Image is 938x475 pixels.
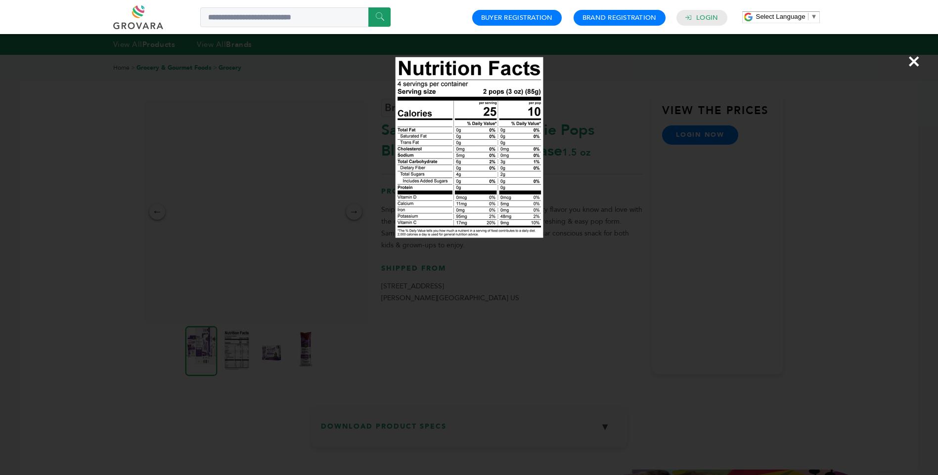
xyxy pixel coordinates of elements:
[582,13,657,22] a: Brand Registration
[756,13,805,20] span: Select Language
[200,7,391,27] input: Search a product or brand...
[811,13,817,20] span: ▼
[756,13,817,20] a: Select Language​
[696,13,718,22] a: Login
[395,57,543,238] img: Image Preview
[481,13,553,22] a: Buyer Registration
[907,47,921,75] span: ×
